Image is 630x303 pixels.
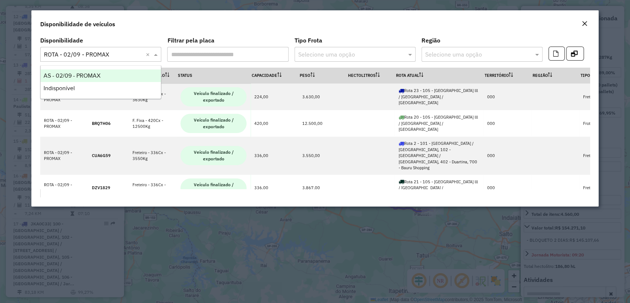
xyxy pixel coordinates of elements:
[395,68,483,84] th: Rota Atual
[180,114,247,133] span: Veículo finalizado / exportado
[295,36,322,45] label: Tipo Frota
[579,68,627,84] th: Tipo Frota
[251,84,299,110] td: 224,00
[180,87,247,106] span: Veículo finalizado / exportado
[129,110,177,137] td: F. Fixa - 420Cx - 12500Kg
[579,84,627,110] td: Freteiro
[129,137,177,175] td: Freteiro - 336Cx - 3550Kg
[40,65,161,99] ng-dropdown-panel: Options list
[44,72,100,79] span: AS - 02/09 - PROMAX
[129,175,177,201] td: Freteiro - 336Cx - 3867Kg
[579,175,627,201] td: Freteiro
[398,114,479,133] div: Rota 20 - 105 - [GEOGRAPHIC_DATA] lll / [GEOGRAPHIC_DATA] / [GEOGRAPHIC_DATA]
[40,137,88,175] td: ROTA - 02/09 - PROMAX
[92,185,110,190] strong: DZV1829
[579,110,627,137] td: Frota Fixa
[579,19,590,29] button: Close
[44,85,75,91] span: Indisponível
[398,140,479,171] div: Rota 2 - 101 - [GEOGRAPHIC_DATA] / [GEOGRAPHIC_DATA], 102 - [GEOGRAPHIC_DATA] / [GEOGRAPHIC_DATA]...
[483,110,531,137] td: 000
[299,68,347,84] th: Peso
[582,21,588,27] em: Fechar
[251,110,299,137] td: 420,00
[299,110,347,137] td: 12.500,00
[251,137,299,175] td: 336,00
[180,146,247,165] span: Veículo finalizado / exportado
[347,68,395,84] th: Hectolitros
[299,84,347,110] td: 3.630,00
[92,121,111,126] strong: BRQ7H06
[579,137,627,175] td: Freteiro
[40,175,88,201] td: ROTA - 02/09 - PROMAX
[180,178,247,198] span: Veículo finalizado / exportado
[177,68,251,84] th: Status
[299,175,347,201] td: 3.867,00
[146,50,152,59] span: Clear all
[251,175,299,201] td: 336,00
[92,153,111,158] strong: CUA6G59
[531,68,579,84] th: Região
[483,137,531,175] td: 000
[40,110,88,137] td: ROTA - 02/09 - PROMAX
[40,36,83,45] label: Disponibilidade
[483,175,531,201] td: 000
[421,36,440,45] label: Região
[483,84,531,110] td: 000
[299,137,347,175] td: 3.550,00
[92,94,110,99] strong: ALD3B97
[398,179,479,197] div: Rota 21 - 105 - [GEOGRAPHIC_DATA] lll / [GEOGRAPHIC_DATA] / [GEOGRAPHIC_DATA]
[483,68,531,84] th: Território
[251,68,299,84] th: Capacidade
[167,36,214,45] label: Filtrar pela placa
[40,20,115,28] h4: Disponibilidade de veículos
[398,88,479,106] div: Rota 23 - 105 - [GEOGRAPHIC_DATA] lll / [GEOGRAPHIC_DATA] / [GEOGRAPHIC_DATA]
